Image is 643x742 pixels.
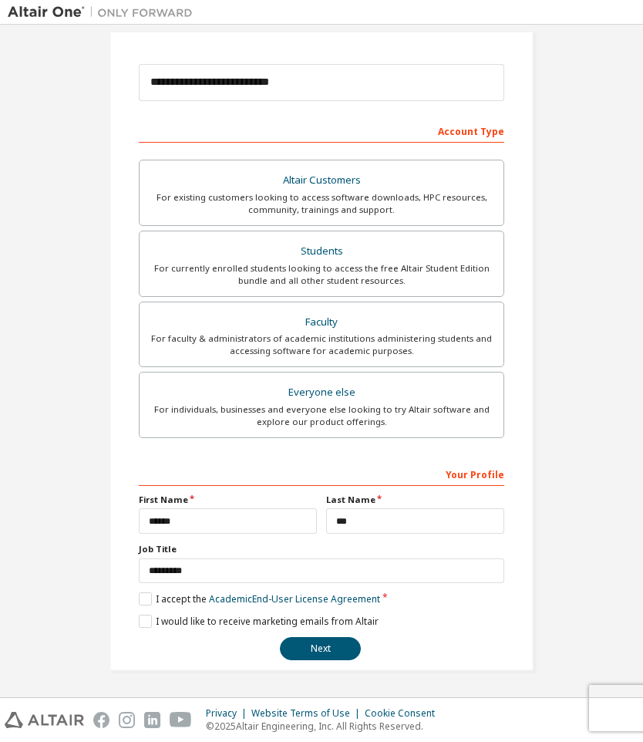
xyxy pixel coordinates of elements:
img: linkedin.svg [144,712,160,728]
div: For existing customers looking to access software downloads, HPC resources, community, trainings ... [149,191,494,216]
label: Job Title [139,543,504,555]
div: Cookie Consent [365,707,444,720]
div: Everyone else [149,382,494,403]
img: youtube.svg [170,712,192,728]
div: Students [149,241,494,262]
label: First Name [139,494,317,506]
img: altair_logo.svg [5,712,84,728]
div: Privacy [206,707,251,720]
div: For individuals, businesses and everyone else looking to try Altair software and explore our prod... [149,403,494,428]
label: I accept the [139,592,380,605]
div: For currently enrolled students looking to access the free Altair Student Edition bundle and all ... [149,262,494,287]
p: © 2025 Altair Engineering, Inc. All Rights Reserved. [206,720,444,733]
button: Next [280,637,361,660]
a: Academic End-User License Agreement [209,592,380,605]
div: Website Terms of Use [251,707,365,720]
div: Faculty [149,312,494,333]
div: Altair Customers [149,170,494,191]
div: Account Type [139,118,504,143]
img: facebook.svg [93,712,109,728]
img: Altair One [8,5,200,20]
div: For faculty & administrators of academic institutions administering students and accessing softwa... [149,332,494,357]
label: Last Name [326,494,504,506]
div: Your Profile [139,461,504,486]
img: instagram.svg [119,712,135,728]
label: I would like to receive marketing emails from Altair [139,615,379,628]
